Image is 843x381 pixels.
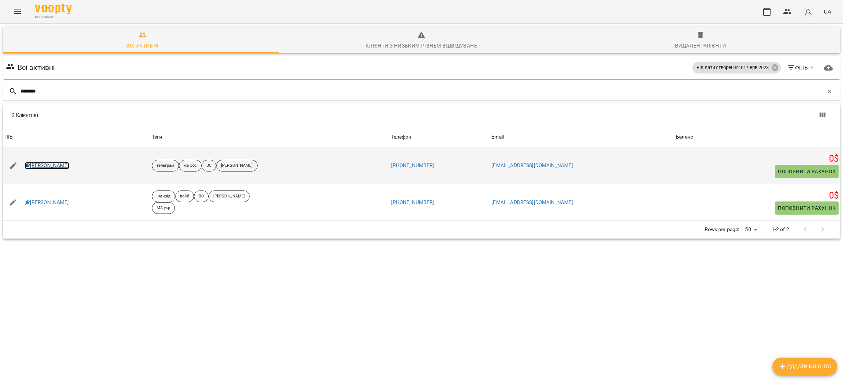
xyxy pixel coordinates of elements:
[366,41,477,50] div: Клієнти з низьким рівнем відвідувань
[221,163,252,169] p: [PERSON_NAME]
[175,190,194,202] div: вайб
[692,62,781,73] div: Від дати створення: 01 черв 2023
[126,41,158,50] div: Всі активні
[676,133,693,142] div: Sort
[194,190,209,202] div: ВС
[742,224,760,235] div: 50
[821,5,834,18] button: UA
[157,205,171,211] p: МА укр
[391,199,434,205] a: [PHONE_NUMBER]
[391,133,412,142] div: Телефон
[25,199,69,206] a: [PERSON_NAME]
[209,190,250,202] div: [PERSON_NAME]
[35,15,72,20] span: For Business
[784,61,817,74] button: Фільтр
[202,160,216,171] div: ВС
[778,167,836,176] span: Поповнити рахунок
[206,163,211,169] p: ВС
[157,163,175,169] p: телеграм
[180,193,189,200] p: вайб
[152,202,175,214] div: МА укр
[692,64,773,71] span: Від дати створення: 01 черв 2023
[199,193,204,200] p: ВС
[4,133,13,142] div: ПІБ
[4,133,149,142] span: ПІБ
[676,190,839,201] h5: 0 $
[391,133,412,142] div: Sort
[775,201,839,215] button: Поповнити рахунок
[705,226,739,233] p: Rows per page:
[676,133,839,142] span: Баланс
[824,8,831,15] span: UA
[152,160,179,171] div: телеграм
[491,199,573,205] a: [EMAIL_ADDRESS][DOMAIN_NAME]
[676,153,839,165] h5: 0 $
[25,162,69,169] a: [PERSON_NAME]
[4,133,13,142] div: Sort
[491,133,504,142] div: Email
[675,41,726,50] div: Видалені клієнти
[216,160,257,171] div: [PERSON_NAME]
[775,165,839,178] button: Поповнити рахунок
[391,133,489,142] span: Телефон
[18,62,55,73] h6: Всі активні
[491,162,573,168] a: [EMAIL_ADDRESS][DOMAIN_NAME]
[184,163,197,169] p: ма рос
[157,193,171,200] p: Індивід
[803,7,813,17] img: avatar_s.png
[787,63,814,72] span: Фільтр
[676,133,693,142] div: Баланс
[778,204,836,212] span: Поповнити рахунок
[12,112,426,119] div: 2 Клієнт(ів)
[491,133,504,142] div: Sort
[3,103,840,127] div: Table Toolbar
[152,133,388,142] div: Теги
[213,193,245,200] p: [PERSON_NAME]
[491,133,673,142] span: Email
[35,4,72,14] img: Voopty Logo
[9,3,26,20] button: Menu
[814,106,831,124] button: Показати колонки
[179,160,202,171] div: ма рос
[152,190,176,202] div: Індивід
[391,162,434,168] a: [PHONE_NUMBER]
[772,226,789,233] p: 1-2 of 2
